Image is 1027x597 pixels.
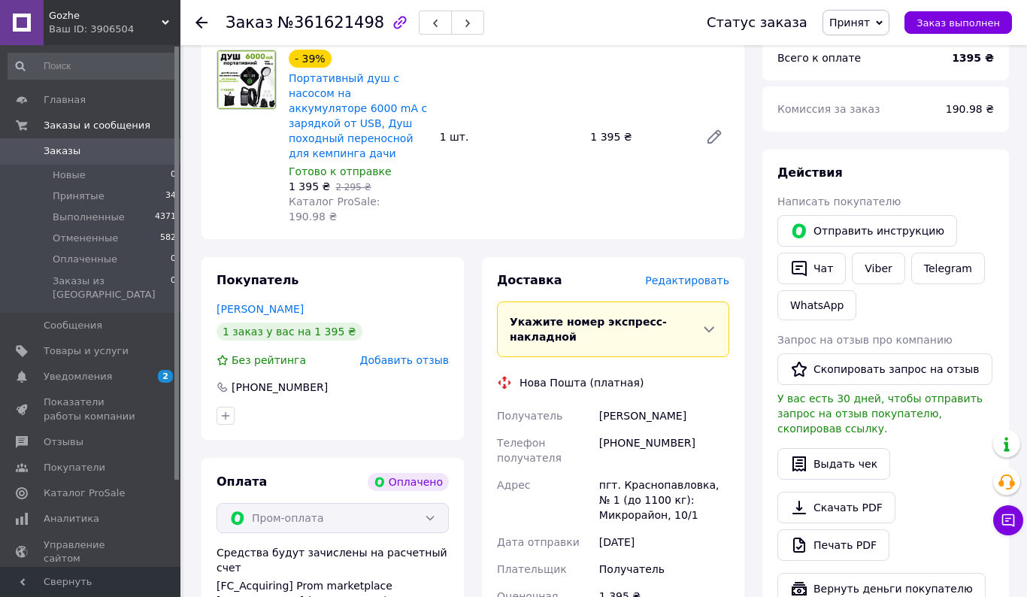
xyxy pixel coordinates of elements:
span: 0 [171,274,176,302]
div: Нова Пошта (платная) [516,375,647,390]
a: WhatsApp [777,290,856,320]
div: [PHONE_NUMBER] [230,380,329,395]
span: У вас есть 30 дней, чтобы отправить запрос на отзыв покупателю, скопировав ссылку. [777,392,983,435]
span: Заказы из [GEOGRAPHIC_DATA] [53,274,171,302]
span: Оплаченные [53,253,117,266]
span: Плательщик [497,563,567,575]
span: 34 [165,189,176,203]
span: Уведомления [44,370,112,383]
a: Печать PDF [777,529,889,561]
b: 1395 ₴ [952,52,994,64]
div: [PERSON_NAME] [596,402,732,429]
span: Адрес [497,479,530,491]
span: Покупатель [217,273,298,287]
span: 0 [171,168,176,182]
span: Дата отправки [497,536,580,548]
div: Оплачено [368,473,449,491]
button: Выдать чек [777,448,890,480]
div: Получатель [596,556,732,583]
span: 190.98 ₴ [946,103,994,115]
div: Статус заказа [707,15,807,30]
span: Запрос на отзыв про компанию [777,334,953,346]
span: Главная [44,93,86,107]
span: Заказ выполнен [916,17,1000,29]
span: Укажите номер экспресс-накладной [510,316,667,343]
span: Товары и услуги [44,344,129,358]
span: Каталог ProSale [44,486,125,500]
div: 1 395 ₴ [584,126,693,147]
img: Портативный душ с насосом на аккумуляторе 6000 mA с зарядкой от USB, Душ походный переносной для ... [217,50,276,109]
span: Покупатели [44,461,105,474]
span: Без рейтинга [232,354,306,366]
span: Показатели работы компании [44,395,139,423]
span: Gozhe [49,9,162,23]
span: Новые [53,168,86,182]
span: Редактировать [645,274,729,286]
span: 0 [171,253,176,266]
div: пгт. Краснопавловка, № 1 (до 1100 кг): Микрорайон, 10/1 [596,471,732,529]
button: Чат с покупателем [993,505,1023,535]
a: [PERSON_NAME] [217,303,304,315]
span: Заказы [44,144,80,158]
span: Заказ [226,14,273,32]
a: Viber [852,253,904,284]
span: 1 395 ₴ [289,180,330,192]
span: Написать покупателю [777,195,901,208]
div: 1 заказ у вас на 1 395 ₴ [217,323,362,341]
a: Telegram [911,253,985,284]
span: Готово к отправке [289,165,392,177]
div: - 39% [289,50,332,68]
span: Каталог ProSale: 190.98 ₴ [289,195,380,223]
button: Чат [777,253,846,284]
span: Заказы и сообщения [44,119,150,132]
input: Поиск [8,53,177,80]
span: Действия [777,165,843,180]
div: [DATE] [596,529,732,556]
span: Оплата [217,474,267,489]
span: Сообщения [44,319,102,332]
span: Принят [829,17,870,29]
div: Ваш ID: 3906504 [49,23,180,36]
span: Принятые [53,189,105,203]
span: Телефон получателя [497,437,562,464]
span: Всего к оплате [777,52,861,64]
span: Доставка [497,273,562,287]
div: 1 шт. [434,126,585,147]
span: Отмененные [53,232,118,245]
div: Вернуться назад [195,15,208,30]
a: Редактировать [699,122,729,152]
div: [PHONE_NUMBER] [596,429,732,471]
span: Управление сайтом [44,538,139,565]
span: Аналитика [44,512,99,526]
span: 2 295 ₴ [335,182,371,192]
a: Портативный душ с насосом на аккумуляторе 6000 mA с зарядкой от USB, Душ походный переносной для ... [289,72,427,159]
button: Скопировать запрос на отзыв [777,353,992,385]
span: Получатель [497,410,562,422]
a: Скачать PDF [777,492,895,523]
span: Комиссия за заказ [777,103,880,115]
span: 2 [158,370,173,383]
span: Отзывы [44,435,83,449]
button: Отправить инструкцию [777,215,957,247]
span: Добавить отзыв [360,354,449,366]
span: 582 [160,232,176,245]
span: №361621498 [277,14,384,32]
span: 4371 [155,211,176,224]
span: Выполненные [53,211,125,224]
button: Заказ выполнен [904,11,1012,34]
